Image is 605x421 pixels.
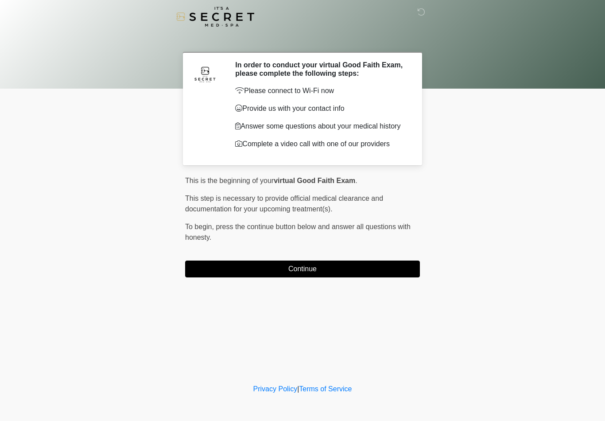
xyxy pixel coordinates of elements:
[185,195,383,213] span: This step is necessary to provide official medical clearance and documentation for your upcoming ...
[235,121,407,132] p: Answer some questions about your medical history
[185,223,411,241] span: press the continue button below and answer all questions with honesty.
[299,385,352,393] a: Terms of Service
[185,177,274,184] span: This is the beginning of your
[192,61,218,87] img: Agent Avatar
[253,385,298,393] a: Privacy Policy
[235,86,407,96] p: Please connect to Wi-Fi now
[176,7,254,27] img: It's A Secret Med Spa Logo
[185,223,216,230] span: To begin,
[235,139,407,149] p: Complete a video call with one of our providers
[235,61,407,78] h2: In order to conduct your virtual Good Faith Exam, please complete the following steps:
[235,103,407,114] p: Provide us with your contact info
[297,385,299,393] a: |
[178,32,427,48] h1: ‎ ‎
[274,177,355,184] strong: virtual Good Faith Exam
[185,261,420,277] button: Continue
[355,177,357,184] span: .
